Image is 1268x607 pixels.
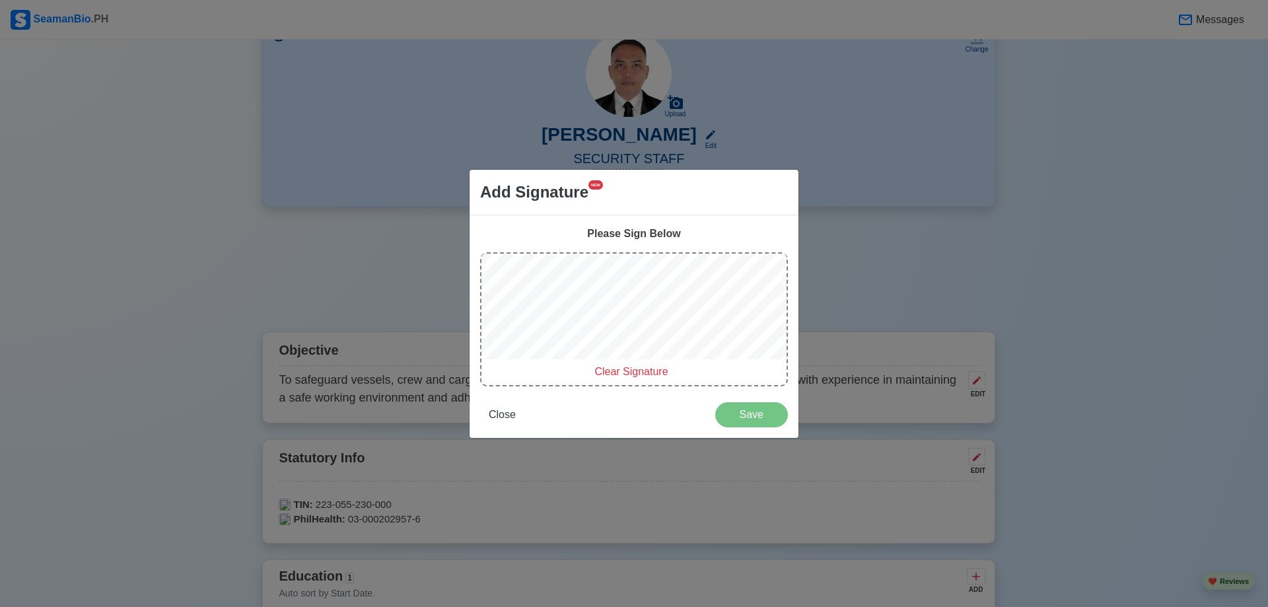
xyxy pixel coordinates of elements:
[480,402,524,427] button: Close
[588,180,603,190] span: NEW
[724,409,779,420] span: Save
[594,366,668,377] span: Clear Signature
[489,409,516,420] span: Close
[480,226,788,242] div: Please Sign Below
[480,180,588,204] span: Add Signature
[715,402,788,427] button: Save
